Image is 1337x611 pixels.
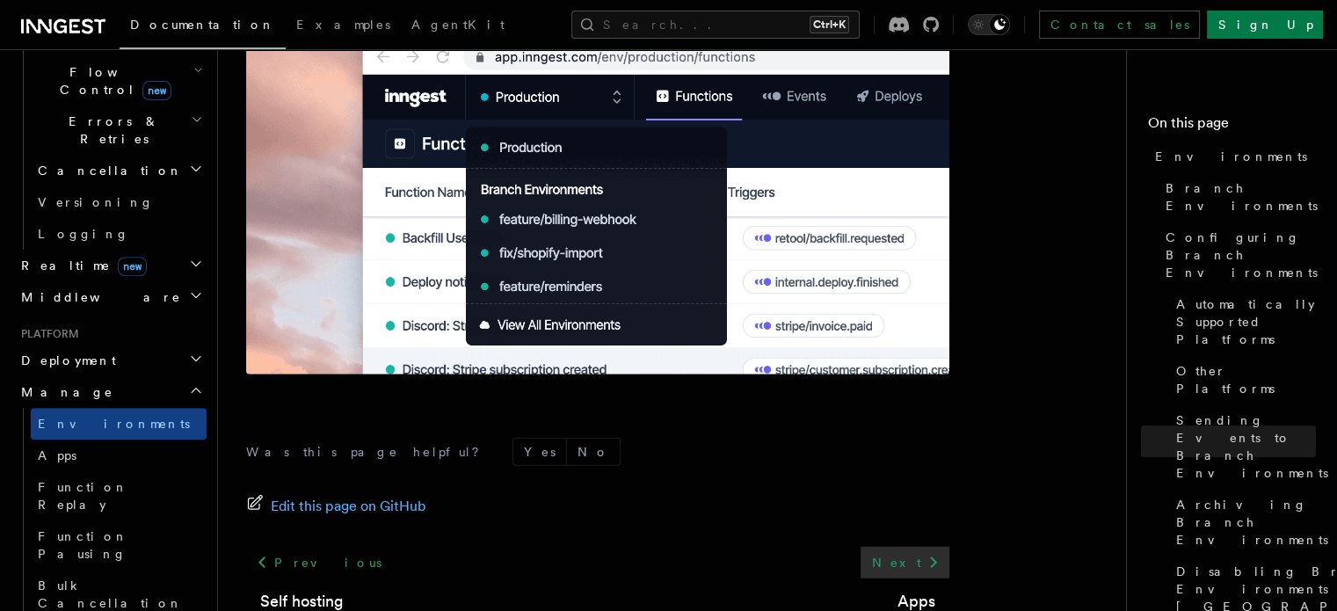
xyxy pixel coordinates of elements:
a: Versioning [31,186,207,218]
button: Manage [14,376,207,408]
span: Apps [38,448,76,462]
a: Archiving Branch Environments [1169,489,1316,556]
span: Platform [14,327,79,341]
span: Other Platforms [1176,362,1316,397]
span: new [142,81,171,100]
a: Contact sales [1039,11,1200,39]
span: Realtime [14,257,147,274]
span: Edit this page on GitHub [271,494,426,519]
a: Documentation [120,5,286,49]
button: Yes [513,439,566,465]
span: Function Pausing [38,529,128,561]
span: Environments [1155,148,1307,165]
a: Function Pausing [31,520,207,570]
span: new [118,257,147,276]
a: Logging [31,218,207,250]
span: Versioning [38,195,154,209]
span: AgentKit [411,18,505,32]
button: Middleware [14,281,207,313]
button: Deployment [14,345,207,376]
span: Automatically Supported Platforms [1176,295,1316,348]
span: Cancellation [31,162,183,179]
button: Flow Controlnew [31,56,207,105]
a: Environments [1148,141,1316,172]
a: Previous [246,547,391,578]
span: Sending Events to Branch Environments [1176,411,1328,482]
span: Environments [38,417,190,431]
a: Sending Events to Branch Environments [1169,404,1316,489]
span: Documentation [130,18,275,32]
button: Search...Ctrl+K [571,11,860,39]
p: Was this page helpful? [246,443,491,461]
a: Apps [31,440,207,471]
button: Toggle dark mode [968,14,1010,35]
a: Edit this page on GitHub [246,494,426,519]
span: Branch Environments [1166,179,1318,215]
button: Realtimenew [14,250,207,281]
a: Environments [31,408,207,440]
a: Examples [286,5,401,47]
a: Configuring Branch Environments [1159,222,1316,288]
span: Manage [14,383,113,401]
span: Middleware [14,288,181,306]
span: Function Replay [38,480,128,512]
a: Sign Up [1207,11,1323,39]
span: Archiving Branch Environments [1176,496,1328,549]
a: Automatically Supported Platforms [1169,288,1316,355]
kbd: Ctrl+K [810,16,849,33]
a: Other Platforms [1169,355,1316,404]
span: Deployment [14,352,116,369]
a: Function Replay [31,471,207,520]
button: Errors & Retries [31,105,207,155]
span: Examples [296,18,390,32]
span: Flow Control [31,63,193,98]
h4: On this page [1148,113,1316,141]
a: Next [861,547,949,578]
button: No [567,439,620,465]
a: AgentKit [401,5,515,47]
span: Bulk Cancellation [38,578,183,610]
a: Branch Environments [1159,172,1316,222]
span: Logging [38,227,129,241]
span: Errors & Retries [31,113,191,148]
button: Cancellation [31,155,207,186]
span: Configuring Branch Environments [1166,229,1318,281]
